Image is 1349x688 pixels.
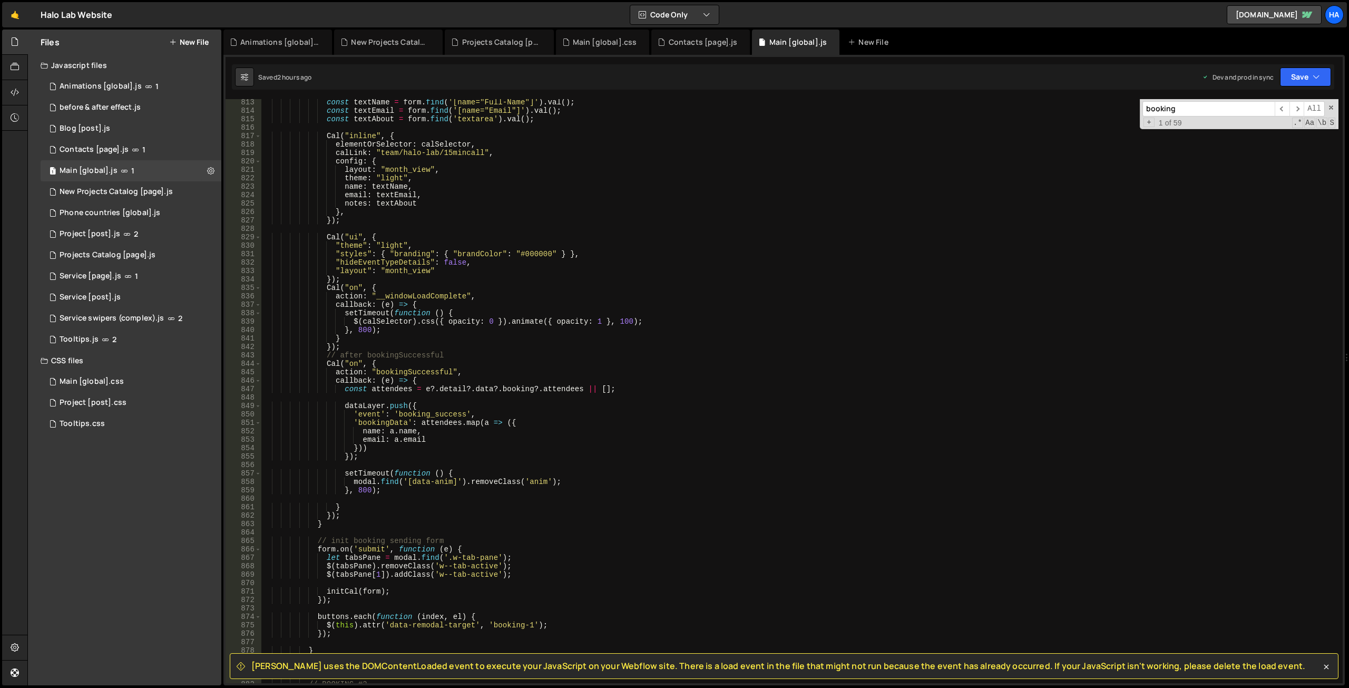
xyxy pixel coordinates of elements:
[60,398,126,408] div: Project [post].css
[226,233,261,241] div: 829
[226,267,261,275] div: 833
[1155,119,1186,127] span: 1 of 59
[28,350,221,371] div: CSS files
[60,250,155,260] div: Projects Catalog [page].js
[41,329,221,350] div: 826/18329.js
[226,166,261,174] div: 821
[226,478,261,486] div: 858
[226,554,261,562] div: 867
[226,191,261,199] div: 824
[226,646,261,655] div: 878
[131,167,134,175] span: 1
[1280,67,1331,86] button: Save
[1142,101,1275,117] input: Search for
[226,511,261,520] div: 862
[669,37,738,47] div: Contacts [page].js
[351,37,430,47] div: New Projects Catalog [page].js
[1275,101,1289,117] span: ​
[226,579,261,587] div: 870
[226,402,261,410] div: 849
[41,8,113,21] div: Halo Lab Website
[226,98,261,106] div: 813
[60,124,110,133] div: Blog [post].js
[226,250,261,258] div: 831
[60,166,118,176] div: Main [global].js
[226,427,261,435] div: 852
[60,272,121,281] div: Service [page].js
[226,317,261,326] div: 839
[226,562,261,570] div: 868
[226,486,261,495] div: 859
[41,97,221,118] div: 826/19389.js
[135,272,138,280] span: 1
[226,393,261,402] div: 848
[226,360,261,368] div: 844
[226,241,261,250] div: 830
[50,168,56,176] span: 1
[226,672,261,680] div: 881
[41,202,221,224] div: 826/24828.js
[462,37,541,47] div: Projects Catalog [page].js
[1304,118,1315,128] span: CaseSensitive Search
[1202,73,1274,82] div: Dev and prod in sync
[1316,118,1327,128] span: Whole Word Search
[1325,5,1344,24] a: Ha
[60,145,129,154] div: Contacts [page].js
[226,537,261,545] div: 865
[226,301,261,309] div: 837
[41,308,221,329] div: 826/8793.js
[226,106,261,115] div: 814
[226,452,261,461] div: 855
[41,287,221,308] div: 826/7934.js
[226,629,261,638] div: 876
[226,613,261,621] div: 874
[226,174,261,182] div: 822
[226,123,261,132] div: 816
[226,520,261,528] div: 863
[28,55,221,76] div: Javascript files
[226,275,261,284] div: 834
[226,216,261,225] div: 827
[41,266,221,287] div: 826/10500.js
[112,335,116,344] span: 2
[60,335,99,344] div: Tooltips.js
[41,76,221,97] div: 826/2754.js
[41,224,221,245] div: 826/8916.js
[60,187,173,197] div: New Projects Catalog [page].js
[1304,101,1325,117] span: Alt-Enter
[226,199,261,208] div: 825
[226,284,261,292] div: 835
[226,334,261,343] div: 841
[226,343,261,351] div: 842
[169,38,209,46] button: New File
[226,368,261,376] div: 845
[251,660,1305,672] span: [PERSON_NAME] uses the DOMContentLoaded event to execute your JavaScript on your Webflow site. Th...
[226,149,261,157] div: 819
[226,495,261,503] div: 860
[226,587,261,596] div: 871
[769,37,827,47] div: Main [global].js
[277,73,312,82] div: 2 hours ago
[226,157,261,166] div: 820
[226,503,261,511] div: 861
[226,528,261,537] div: 864
[41,413,221,434] div: 826/18335.css
[226,132,261,140] div: 817
[630,5,719,24] button: Code Only
[1289,101,1304,117] span: ​
[60,82,142,91] div: Animations [global].js
[226,545,261,554] div: 866
[60,229,120,239] div: Project [post].js
[226,655,261,663] div: 879
[41,392,221,413] div: 826/9226.css
[226,115,261,123] div: 815
[60,103,141,112] div: before & after effect.js
[226,385,261,393] div: 847
[226,444,261,452] div: 854
[178,314,182,323] span: 2
[226,140,261,149] div: 818
[134,230,138,238] span: 2
[2,2,28,27] a: 🤙
[226,182,261,191] div: 823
